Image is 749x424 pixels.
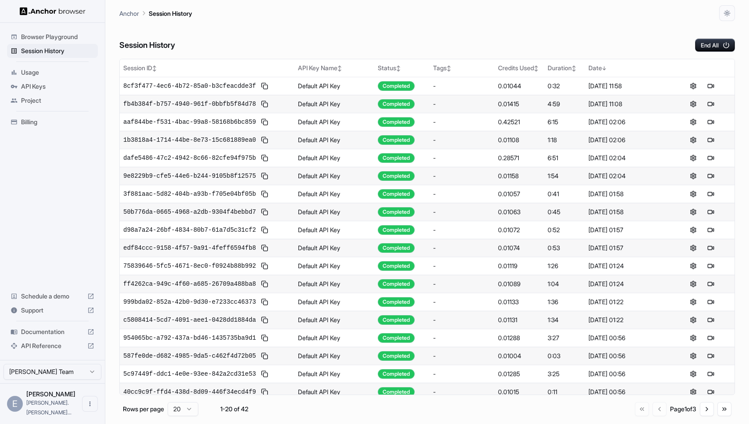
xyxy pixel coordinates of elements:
span: Usage [21,68,94,77]
div: [DATE] 02:04 [588,172,666,180]
span: API Keys [21,82,94,91]
div: 4:59 [548,100,581,108]
span: c5808414-5cd7-4091-aee1-0428dd1884da [123,316,256,324]
div: - [433,172,491,180]
div: - [433,118,491,126]
nav: breadcrumb [119,8,192,18]
span: ↕ [447,65,451,72]
span: Eric Fondren [26,390,75,398]
td: Default API Key [294,95,374,113]
td: Default API Key [294,365,374,383]
div: Date [588,64,666,72]
span: 9e8229b9-cfe5-44e6-b244-9105b8f12575 [123,172,256,180]
div: 0.01004 [498,352,541,360]
div: E [7,396,23,412]
div: - [433,154,491,162]
div: Support [7,303,98,317]
button: End All [695,39,735,52]
div: Completed [378,243,415,253]
div: [DATE] 02:06 [588,136,666,144]
td: Default API Key [294,239,374,257]
td: Default API Key [294,221,374,239]
div: [DATE] 00:56 [588,352,666,360]
div: 1:54 [548,172,581,180]
div: - [433,82,491,90]
div: Completed [378,81,415,91]
div: [DATE] 11:08 [588,100,666,108]
span: Support [21,306,84,315]
div: [DATE] 00:56 [588,334,666,342]
div: API Reference [7,339,98,353]
div: 0.01108 [498,136,541,144]
div: Completed [378,225,415,235]
div: 0.01119 [498,262,541,270]
span: 5c97449f-ddc1-4e0e-93ee-842a2cd31e53 [123,370,256,378]
div: Completed [378,279,415,289]
span: eric.n.fondren@gmail.com [26,399,72,416]
div: Session History [7,44,98,58]
p: Anchor [119,9,139,18]
span: aaf844be-f531-4bac-99a8-58168b6bc859 [123,118,256,126]
div: 0.01057 [498,190,541,198]
div: 0:03 [548,352,581,360]
td: Default API Key [294,185,374,203]
div: [DATE] 01:58 [588,190,666,198]
div: Completed [378,207,415,217]
span: 40cc9c9f-ffd4-438d-8d09-446f34ecd4f9 [123,388,256,396]
span: ↕ [337,65,342,72]
span: d98a7a24-26bf-4834-80b7-61a7d5c31cf2 [123,226,256,234]
div: Usage [7,65,98,79]
td: Default API Key [294,77,374,95]
div: 0.01133 [498,298,541,306]
div: Completed [378,117,415,127]
div: 0.01158 [498,172,541,180]
div: - [433,334,491,342]
div: Completed [378,369,415,379]
span: API Reference [21,341,84,350]
div: 3:27 [548,334,581,342]
p: Rows per page [123,405,164,413]
div: - [433,226,491,234]
div: 3:25 [548,370,581,378]
div: 0.01288 [498,334,541,342]
div: - [433,190,491,198]
div: 1:26 [548,262,581,270]
div: 0.42521 [498,118,541,126]
td: Default API Key [294,203,374,221]
div: 0:52 [548,226,581,234]
div: - [433,208,491,216]
div: [DATE] 01:58 [588,208,666,216]
div: [DATE] 02:04 [588,154,666,162]
div: - [433,388,491,396]
div: 0.01072 [498,226,541,234]
span: ↕ [534,65,538,72]
div: Browser Playground [7,30,98,44]
span: ↕ [152,65,157,72]
div: 0:32 [548,82,581,90]
div: Completed [378,189,415,199]
div: 0.01063 [498,208,541,216]
div: Project [7,93,98,108]
div: Completed [378,297,415,307]
div: 1-20 of 42 [212,405,256,413]
div: 1:36 [548,298,581,306]
td: Default API Key [294,311,374,329]
div: 0.01131 [498,316,541,324]
div: - [433,136,491,144]
span: 8cf3f477-4ec6-4b72-85a0-b3cfeacdde3f [123,82,256,90]
div: 0:41 [548,190,581,198]
div: - [433,370,491,378]
span: Session History [21,47,94,55]
td: Default API Key [294,257,374,275]
td: Default API Key [294,113,374,131]
span: 1b3818a4-1714-44be-8e73-15c681889ea0 [123,136,256,144]
span: 954065bc-a792-437a-bd46-1435735ba9d1 [123,334,256,342]
td: Default API Key [294,131,374,149]
span: Documentation [21,327,84,336]
span: Billing [21,118,94,126]
span: ↓ [602,65,606,72]
span: Project [21,96,94,105]
div: API Keys [7,79,98,93]
span: 3f881aac-5d82-404b-a93b-f705e04bf05b [123,190,256,198]
span: ↕ [396,65,401,72]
